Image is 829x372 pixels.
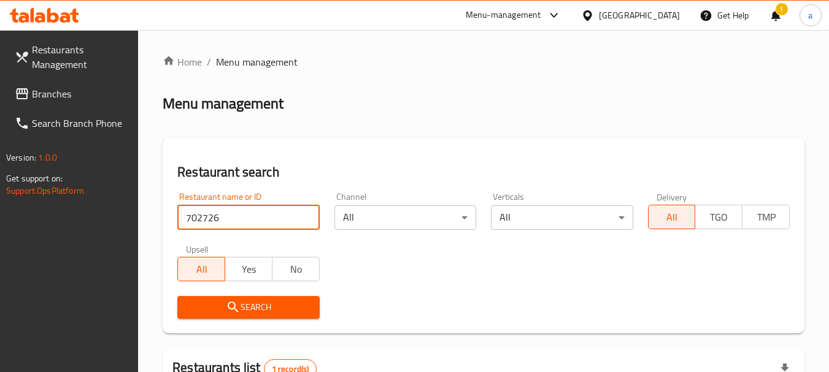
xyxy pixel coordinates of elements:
span: Branches [32,86,129,101]
span: Yes [230,260,268,278]
span: No [277,260,315,278]
label: Delivery [657,192,687,201]
a: Support.OpsPlatform [6,183,84,199]
div: All [334,205,476,230]
span: TMP [747,208,785,226]
div: [GEOGRAPHIC_DATA] [599,9,680,22]
a: Branches [5,79,139,108]
li: / [207,55,211,69]
button: Yes [225,257,272,281]
span: Search [187,300,309,315]
button: TGO [695,205,742,229]
a: Search Branch Phone [5,108,139,138]
button: TMP [742,205,790,229]
div: Menu-management [466,8,541,23]
span: a [808,9,812,22]
label: Upsell [186,245,209,253]
span: TGO [700,208,738,226]
span: All [654,208,691,226]
h2: Menu management [163,94,283,113]
a: Home [163,55,202,69]
h2: Restaurant search [177,163,790,181]
nav: breadcrumb [163,55,804,69]
button: All [648,205,696,229]
input: Search for restaurant name or ID.. [177,205,319,230]
button: All [177,257,225,281]
div: All [491,205,633,230]
span: Restaurants Management [32,42,129,72]
span: 1.0.0 [38,150,57,165]
button: Search [177,296,319,319]
span: Get support on: [6,170,63,186]
span: Menu management [216,55,298,69]
a: Restaurants Management [5,35,139,79]
span: Version: [6,150,36,165]
button: No [272,257,320,281]
span: All [183,260,220,278]
span: Search Branch Phone [32,116,129,131]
